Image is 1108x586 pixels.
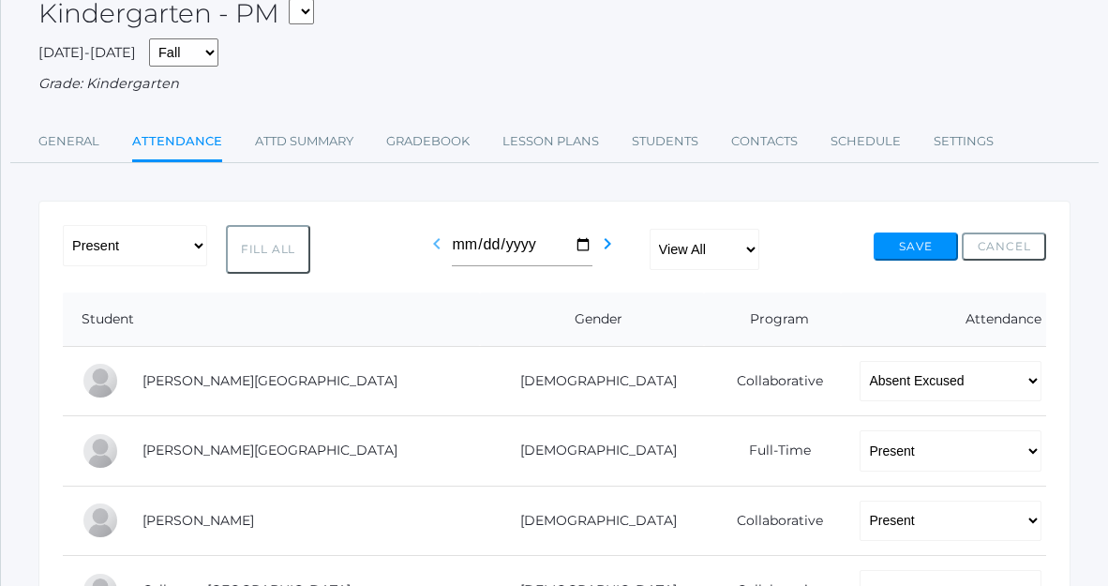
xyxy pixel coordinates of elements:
[426,233,448,255] i: chevron_left
[962,233,1046,261] button: Cancel
[874,233,958,261] button: Save
[596,242,619,259] a: chevron_right
[731,123,798,160] a: Contacts
[704,293,841,347] th: Program
[704,486,841,556] td: Collaborative
[142,442,397,458] a: [PERSON_NAME][GEOGRAPHIC_DATA]
[82,432,119,470] div: Jordan Bell
[426,242,448,259] a: chevron_left
[480,416,705,487] td: [DEMOGRAPHIC_DATA]
[502,123,599,160] a: Lesson Plans
[704,416,841,487] td: Full-Time
[38,123,99,160] a: General
[704,346,841,416] td: Collaborative
[226,225,310,274] button: Fill All
[386,123,470,160] a: Gradebook
[38,44,136,61] span: [DATE]-[DATE]
[142,372,397,389] a: [PERSON_NAME][GEOGRAPHIC_DATA]
[142,512,254,529] a: [PERSON_NAME]
[82,502,119,539] div: Lee Blasman
[255,123,353,160] a: Attd Summary
[480,346,705,416] td: [DEMOGRAPHIC_DATA]
[596,233,619,255] i: chevron_right
[480,293,705,347] th: Gender
[831,123,901,160] a: Schedule
[480,486,705,556] td: [DEMOGRAPHIC_DATA]
[841,293,1046,347] th: Attendance
[632,123,698,160] a: Students
[82,362,119,399] div: Charlotte Bair
[38,74,1071,95] div: Grade: Kindergarten
[132,123,222,163] a: Attendance
[63,293,480,347] th: Student
[934,123,994,160] a: Settings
